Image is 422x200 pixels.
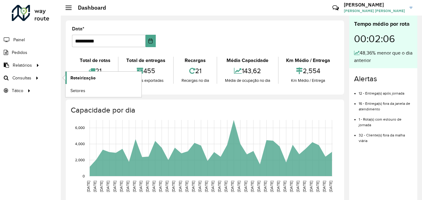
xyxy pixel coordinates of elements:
text: 0 [83,174,85,178]
text: [DATE] [296,181,300,192]
text: [DATE] [244,181,248,192]
text: [DATE] [302,181,306,192]
span: [PERSON_NAME] [PERSON_NAME] [344,8,405,14]
text: [DATE] [316,181,320,192]
div: Km Médio / Entrega [280,57,336,64]
span: Relatórios [13,62,32,69]
text: [DATE] [126,181,130,192]
h2: Dashboard [72,4,106,11]
span: Tático [12,87,23,94]
text: [DATE] [289,181,293,192]
div: 48,36% menor que o dia anterior [354,49,412,64]
text: [DATE] [283,181,287,192]
div: Tempo médio por rota [354,20,412,28]
li: 32 - Cliente(s) fora da malha viária [359,128,412,144]
text: [DATE] [270,181,274,192]
text: [DATE] [198,181,202,192]
text: [DATE] [237,181,241,192]
a: Setores [65,84,141,97]
div: 455 [120,64,171,78]
h3: [PERSON_NAME] [344,2,405,8]
li: 1 - Rota(s) com estouro de jornada [359,112,412,128]
text: [DATE] [211,181,215,192]
text: [DATE] [250,181,254,192]
text: [DATE] [204,181,208,192]
a: Contato Rápido [329,1,342,15]
li: 16 - Entrega(s) fora da janela de atendimento [359,96,412,112]
text: [DATE] [99,181,103,192]
text: [DATE] [93,181,97,192]
div: 143,62 [219,64,276,78]
text: 4,000 [75,142,85,146]
h4: Capacidade por dia [71,106,338,115]
text: [DATE] [224,181,228,192]
text: [DATE] [191,181,195,192]
div: Entregas exportadas [120,78,171,84]
text: [DATE] [145,181,149,192]
text: [DATE] [322,181,326,192]
text: [DATE] [113,181,117,192]
li: 12 - Entrega(s) após jornada [359,86,412,96]
text: [DATE] [86,181,90,192]
text: [DATE] [152,181,156,192]
div: Média de ocupação no dia [219,78,276,84]
text: [DATE] [309,181,313,192]
text: [DATE] [276,181,280,192]
text: [DATE] [329,181,333,192]
text: [DATE] [132,181,136,192]
span: Roteirização [70,75,96,81]
div: 2,554 [280,64,336,78]
text: [DATE] [257,181,261,192]
div: Média Capacidade [219,57,276,64]
text: [DATE] [119,181,123,192]
text: [DATE] [139,181,143,192]
span: Setores [70,87,85,94]
h4: Alertas [354,74,412,83]
text: [DATE] [263,181,267,192]
span: Pedidos [12,49,27,56]
div: 00:02:06 [354,28,412,49]
a: Roteirização [65,72,141,84]
div: Recargas [175,57,215,64]
div: Km Médio / Entrega [280,78,336,84]
button: Choose Date [146,35,156,47]
text: 6,000 [75,126,85,130]
div: Total de rotas [74,57,116,64]
text: [DATE] [165,181,169,192]
div: 21 [175,64,215,78]
div: Total de entregas [120,57,171,64]
text: [DATE] [178,181,182,192]
div: Recargas no dia [175,78,215,84]
text: [DATE] [217,181,221,192]
text: [DATE] [171,181,175,192]
span: Painel [13,37,25,43]
text: [DATE] [106,181,110,192]
text: [DATE] [158,181,162,192]
text: [DATE] [185,181,189,192]
text: [DATE] [230,181,234,192]
label: Data [72,25,84,33]
div: 21 [74,64,116,78]
text: 2,000 [75,158,85,162]
span: Consultas [12,75,31,81]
